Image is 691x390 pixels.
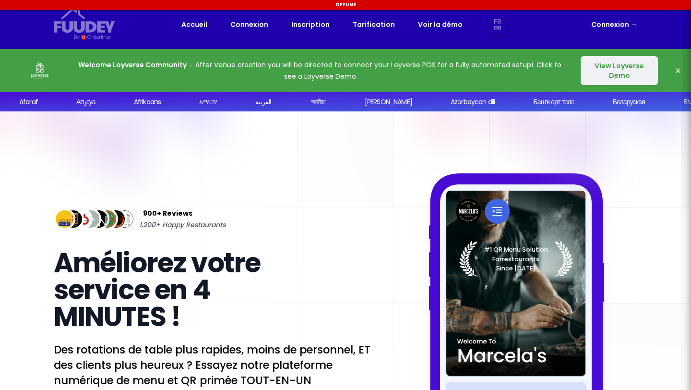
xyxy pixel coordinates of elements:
span: 1,200+ Happy Restaurants [139,219,226,231]
span: → [631,20,637,29]
div: العربية [255,97,271,107]
a: Inscription [291,19,330,30]
div: Offline [1,1,690,8]
div: অসমীয়া [311,97,326,107]
strong: Welcome Loyverse Community [78,60,187,70]
a: Tarification [353,19,395,30]
div: [PERSON_NAME] [365,97,412,107]
p: After Venue creation you will be directed to connect your Loyverse POS for a fully automated setu... [73,59,567,82]
div: By [74,33,79,41]
a: Voir la démo [418,19,463,30]
img: Review Img [88,208,110,230]
span: 900+ Reviews [143,207,192,219]
div: Башҡорт теле [533,97,574,107]
div: Azərbaycan dili [451,97,495,107]
img: Review Img [80,208,101,230]
div: አማርኛ [199,97,217,107]
img: Review Img [106,208,127,230]
div: Orderlina [87,33,110,41]
img: Review Img [114,208,135,230]
a: Connexion [230,19,268,30]
img: Review Img [71,208,93,230]
img: Review Img [97,208,119,230]
img: Laurel [459,241,573,277]
span: Améliorez votre service en 4 MINUTES ! [54,244,261,336]
div: Аҧсуа [76,97,95,107]
button: View Loyverse Demo [581,56,658,85]
div: Afaraf [19,97,38,107]
img: Review Img [62,208,84,230]
div: Беларуская [613,97,645,107]
img: Review Img [54,208,75,230]
div: Afrikaans [134,97,161,107]
a: Connexion [591,19,637,30]
a: Accueil [181,19,207,30]
svg: {/* Added fill="currentColor" here */} {/* This rectangle defines the background. Its explicit fi... [54,8,115,33]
